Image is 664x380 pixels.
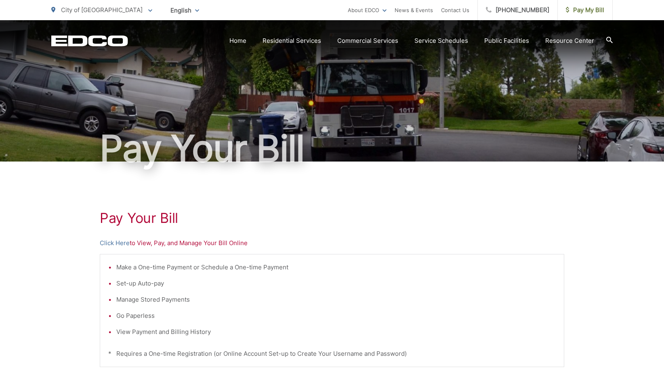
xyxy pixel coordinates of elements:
li: Set-up Auto-pay [116,279,556,288]
p: * Requires a One-time Registration (or Online Account Set-up to Create Your Username and Password) [108,349,556,359]
a: Resource Center [545,36,594,46]
a: Public Facilities [484,36,529,46]
h1: Pay Your Bill [51,128,613,169]
span: Pay My Bill [566,5,604,15]
h1: Pay Your Bill [100,210,564,226]
span: English [164,3,205,17]
a: Service Schedules [414,36,468,46]
a: Commercial Services [337,36,398,46]
a: Residential Services [263,36,321,46]
a: About EDCO [348,5,387,15]
li: View Payment and Billing History [116,327,556,337]
span: City of [GEOGRAPHIC_DATA] [61,6,143,14]
a: EDCD logo. Return to the homepage. [51,35,128,46]
a: Home [229,36,246,46]
li: Manage Stored Payments [116,295,556,304]
a: News & Events [395,5,433,15]
p: to View, Pay, and Manage Your Bill Online [100,238,564,248]
li: Go Paperless [116,311,556,321]
a: Contact Us [441,5,469,15]
a: Click Here [100,238,130,248]
li: Make a One-time Payment or Schedule a One-time Payment [116,262,556,272]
